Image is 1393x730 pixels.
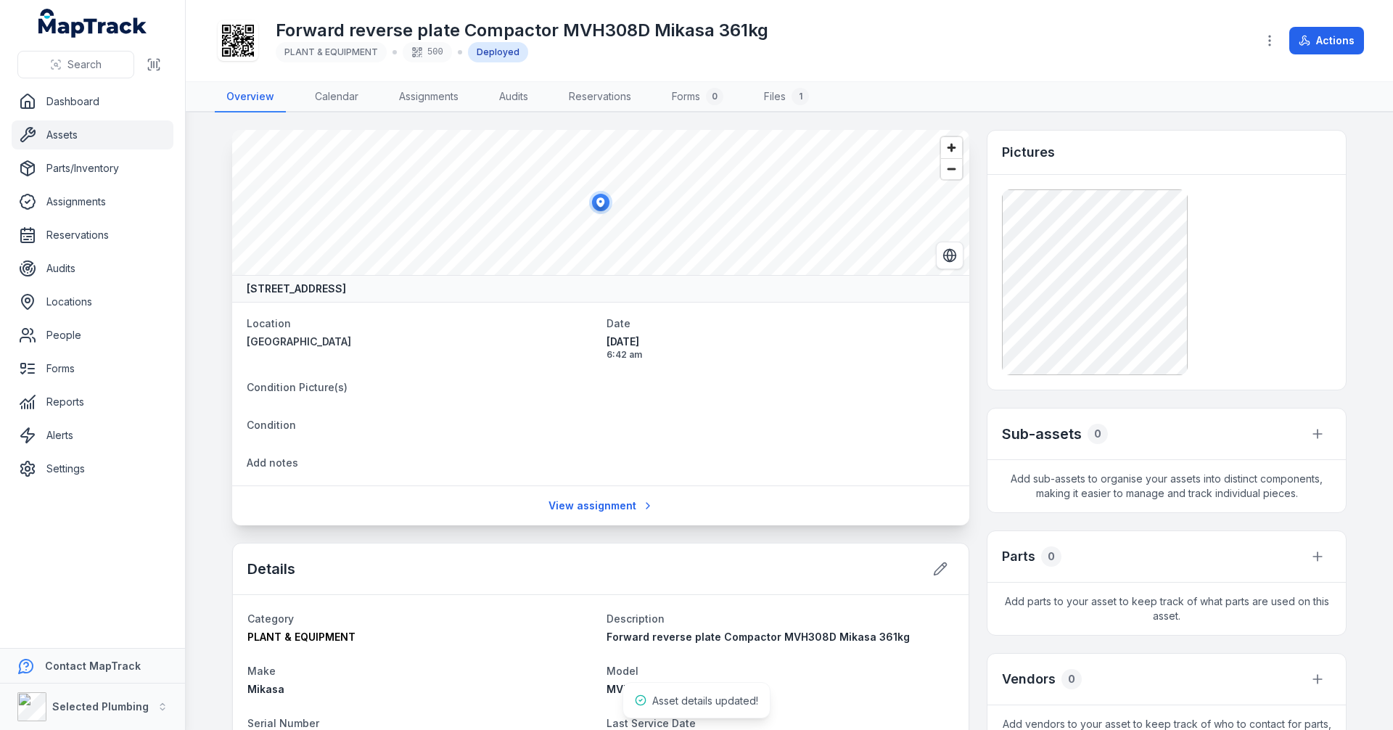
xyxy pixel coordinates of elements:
a: Locations [12,287,173,316]
a: People [12,321,173,350]
button: Switch to Satellite View [936,242,963,269]
span: Asset details updated! [652,694,758,707]
a: Dashboard [12,87,173,116]
a: Assignments [387,82,470,112]
a: Assignments [12,187,173,216]
span: Model [607,665,638,677]
span: Make [247,665,276,677]
a: Overview [215,82,286,112]
button: Actions [1289,27,1364,54]
span: PLANT & EQUIPMENT [284,46,378,57]
span: [GEOGRAPHIC_DATA] [247,335,351,348]
a: Reports [12,387,173,417]
h2: Details [247,559,295,579]
strong: Selected Plumbing [52,700,149,713]
h3: Vendors [1002,669,1056,689]
a: Parts/Inventory [12,154,173,183]
div: 0 [1061,669,1082,689]
div: 0 [706,88,723,105]
span: Serial Number [247,717,319,729]
div: 0 [1041,546,1061,567]
a: Forms [12,354,173,383]
span: Add parts to your asset to keep track of what parts are used on this asset. [987,583,1346,635]
span: Condition Picture(s) [247,381,348,393]
time: 9/18/2025, 6:42:33 AM [607,335,955,361]
div: 1 [792,88,809,105]
a: Audits [12,254,173,283]
a: Audits [488,82,540,112]
span: Last Service Date [607,717,696,729]
span: Add sub-assets to organise your assets into distinct components, making it easier to manage and t... [987,460,1346,512]
a: Forms0 [660,82,735,112]
span: Location [247,317,291,329]
div: 0 [1088,424,1108,444]
span: Search [67,57,102,72]
span: Add notes [247,456,298,469]
h3: Parts [1002,546,1035,567]
a: Files1 [752,82,821,112]
a: Calendar [303,82,370,112]
div: Deployed [468,42,528,62]
span: Mikasa [247,683,284,695]
span: Category [247,612,294,625]
span: Forward reverse plate Compactor MVH308D Mikasa 361kg [607,631,910,643]
span: MVH308D [607,683,659,695]
span: Description [607,612,665,625]
span: 6:42 am [607,349,955,361]
a: MapTrack [38,9,147,38]
a: Reservations [12,221,173,250]
a: Alerts [12,421,173,450]
a: Settings [12,454,173,483]
strong: Contact MapTrack [45,660,141,672]
a: [GEOGRAPHIC_DATA] [247,335,595,349]
span: Date [607,317,630,329]
h3: Pictures [1002,142,1055,163]
a: View assignment [539,492,663,520]
a: Reservations [557,82,643,112]
button: Zoom in [941,137,962,158]
span: [DATE] [607,335,955,349]
strong: [STREET_ADDRESS] [247,282,346,296]
canvas: Map [232,130,969,275]
h2: Sub-assets [1002,424,1082,444]
h1: Forward reverse plate Compactor MVH308D Mikasa 361kg [276,19,768,42]
span: PLANT & EQUIPMENT [247,631,356,643]
button: Search [17,51,134,78]
div: 500 [403,42,452,62]
span: Condition [247,419,296,431]
a: Assets [12,120,173,149]
button: Zoom out [941,158,962,179]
